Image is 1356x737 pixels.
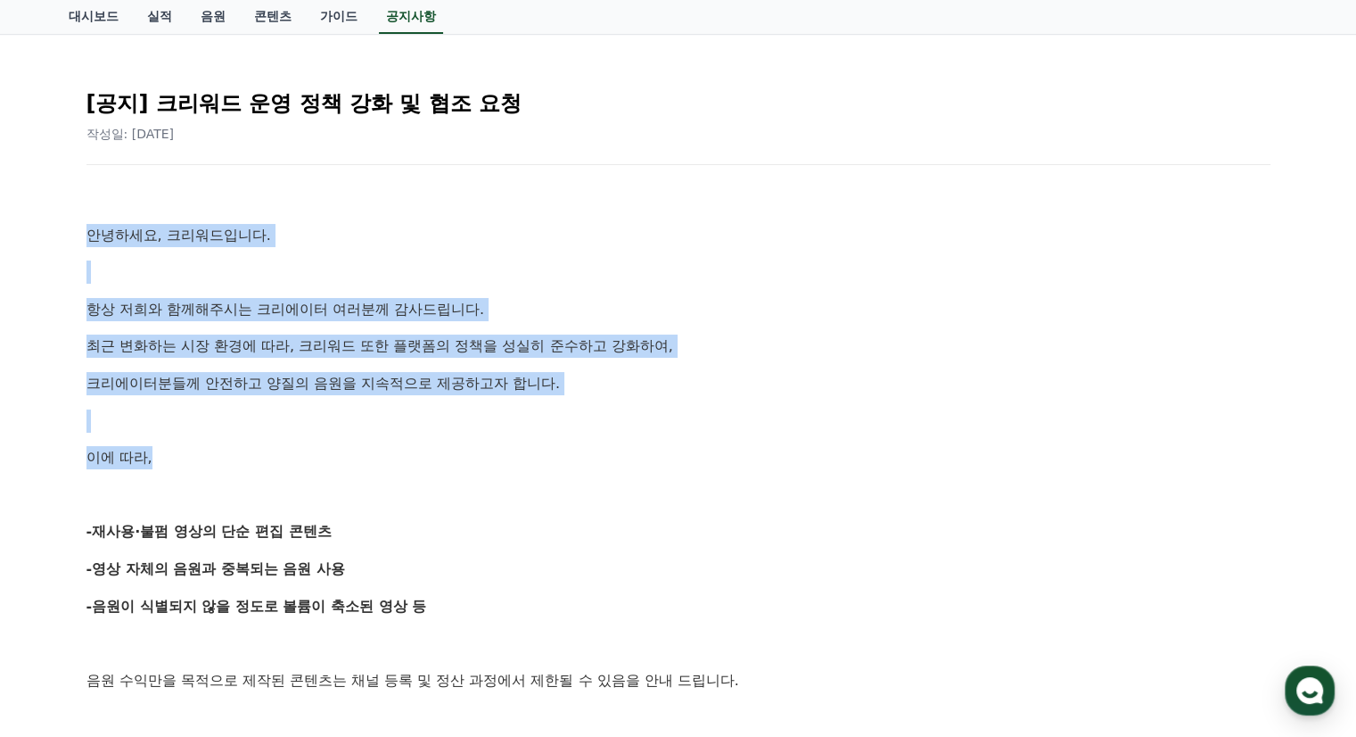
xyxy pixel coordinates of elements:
[163,593,185,608] span: 대화
[5,566,118,610] a: 홈
[86,669,1270,692] p: 음원 수익만을 목적으로 제작된 콘텐츠는 채널 등록 및 정산 과정에서 제한될 수 있음을 안내 드립니다.
[86,560,346,577] strong: -영상 자체의 음원과 중복되는 음원 사용
[86,298,1270,321] p: 항상 저희와 함께해주시는 크리에이터 여러분께 감사드립니다.
[56,592,67,607] span: 홈
[86,598,427,615] strong: -음원이 식별되지 않을 정도로 볼륨이 축소된 영상 등
[86,127,175,141] span: 작성일: [DATE]
[86,372,1270,395] p: 크리에이터분들께 안전하고 양질의 음원을 지속적으로 제공하고자 합니다.
[86,89,1270,118] h2: [공지] 크리워드 운영 정책 강화 및 협조 요청
[86,224,1270,247] p: 안녕하세요, 크리워드입니다.
[86,523,332,540] strong: -재사용·불펌 영상의 단순 편집 콘텐츠
[86,335,1270,358] p: 최근 변화하는 시장 환경에 따라, 크리워드 또한 플랫폼의 정책을 성실히 준수하고 강화하여,
[275,592,297,607] span: 설정
[230,566,342,610] a: 설정
[118,566,230,610] a: 대화
[86,446,1270,469] p: 이에 따라,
